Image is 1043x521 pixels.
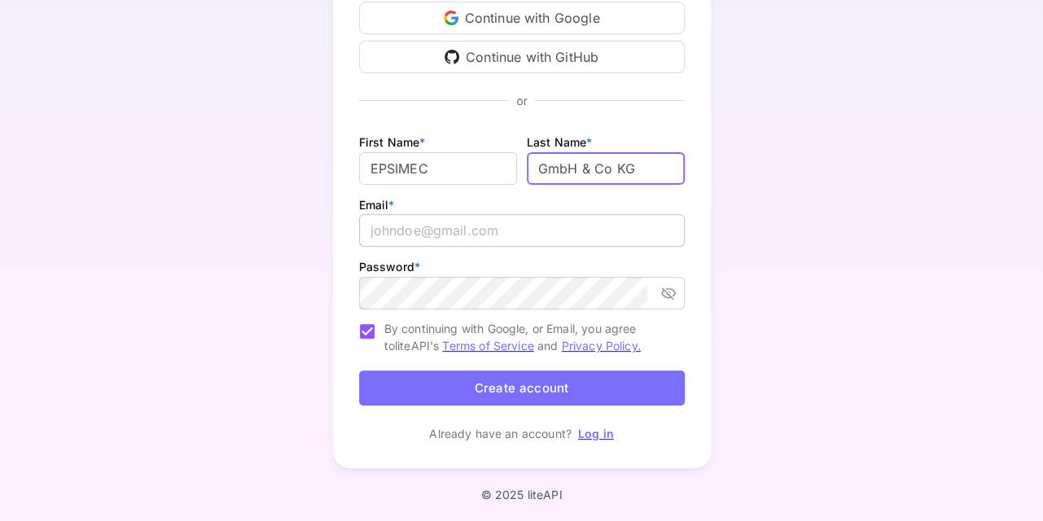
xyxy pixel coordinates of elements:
div: Continue with GitHub [359,41,685,73]
button: Create account [359,370,685,405]
label: First Name [359,135,426,149]
p: © 2025 liteAPI [480,488,562,501]
button: toggle password visibility [654,278,683,308]
div: Continue with Google [359,2,685,34]
a: Log in [578,427,614,440]
label: Password [359,260,420,274]
a: Privacy Policy. [562,339,641,352]
p: Already have an account? [429,425,572,442]
label: Last Name [527,135,593,149]
label: Email [359,198,395,212]
input: John [359,152,517,185]
a: Terms of Service [442,339,533,352]
input: Doe [527,152,685,185]
input: johndoe@gmail.com [359,214,685,247]
span: By continuing with Google, or Email, you agree to liteAPI's and [384,320,672,354]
